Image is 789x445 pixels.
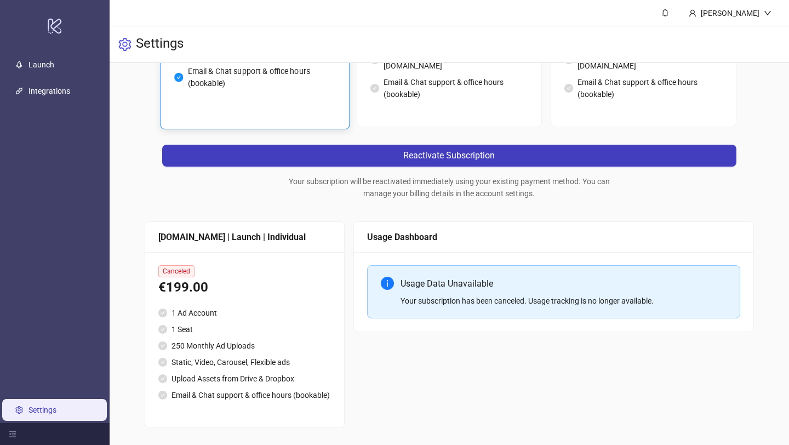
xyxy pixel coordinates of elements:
span: setting [118,38,131,51]
div: Your subscription will be reactivated immediately using your existing payment method. You can man... [285,175,614,199]
span: Canceled [158,265,195,277]
div: Usage Dashboard [367,230,740,244]
div: Your subscription has been canceled. Usage tracking is no longer available. [401,295,727,307]
span: check-circle [158,309,167,317]
span: check-circle [370,84,379,93]
span: info-circle [381,277,394,290]
span: bell [661,9,669,16]
span: check-circle [158,341,167,350]
button: Reactivate Subscription [162,145,737,167]
span: check-circle [174,73,183,82]
li: 1 Seat [158,323,331,335]
li: Email & Chat support & office hours (bookable) [158,389,331,401]
li: Upload Assets from Drive & Dropbox [158,373,331,385]
li: Email & Chat support & office hours (bookable) [564,76,723,100]
span: check-circle [158,374,167,383]
a: Settings [28,406,56,414]
h3: Settings [136,35,184,54]
div: €199.00 [158,277,331,298]
span: user [689,9,696,17]
div: [PERSON_NAME] [696,7,764,19]
a: Launch [28,60,54,69]
span: check-circle [158,325,167,334]
span: check-circle [564,84,573,93]
div: Usage Data Unavailable [401,277,727,290]
span: check-circle [158,391,167,400]
span: menu-fold [9,430,16,438]
span: check-circle [158,358,167,367]
div: [DOMAIN_NAME] | Launch | Individual [158,230,331,244]
li: 1 Ad Account [158,307,331,319]
a: Integrations [28,87,70,95]
li: Static, Video, Carousel, Flexible ads [158,356,331,368]
span: down [764,9,771,17]
li: Email & Chat support & office hours (bookable) [370,76,529,100]
span: Reactivate Subscription [403,151,495,161]
li: Email & Chat support & office hours (bookable) [174,65,336,90]
li: 250 Monthly Ad Uploads [158,340,331,352]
